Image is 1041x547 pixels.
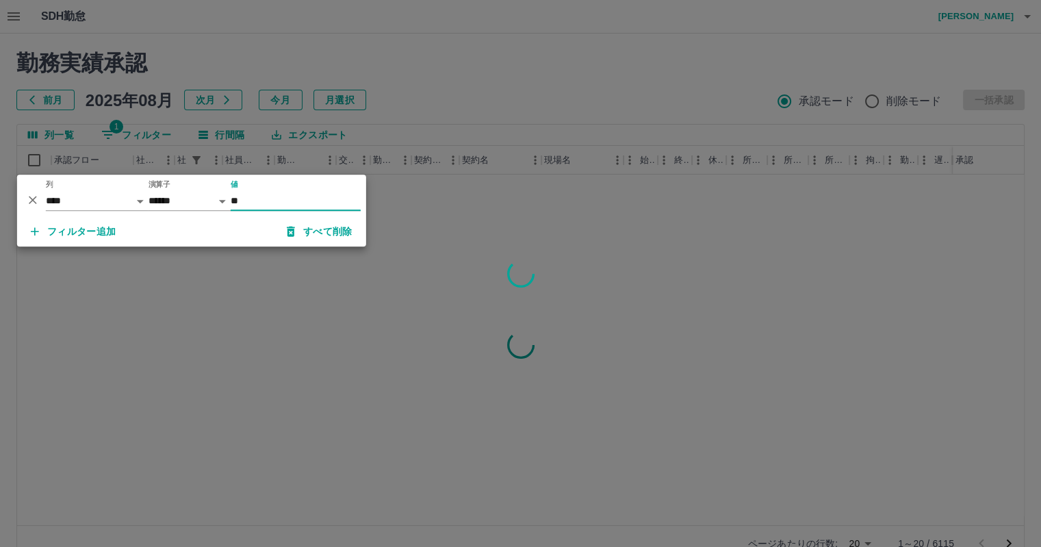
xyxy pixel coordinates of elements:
[276,219,363,244] button: すべて削除
[231,179,238,190] label: 値
[23,190,43,210] button: 削除
[20,219,127,244] button: フィルター追加
[46,179,53,190] label: 列
[149,179,170,190] label: 演算子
